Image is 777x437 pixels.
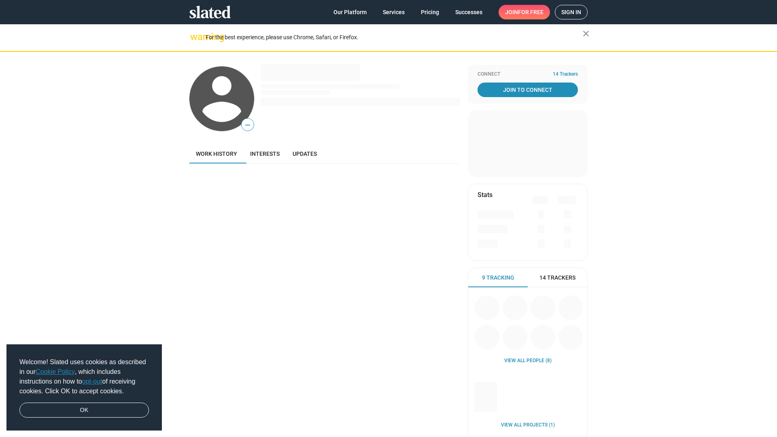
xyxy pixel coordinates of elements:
span: Interests [250,151,280,157]
span: 14 Trackers [553,71,578,78]
div: Connect [478,71,578,78]
mat-icon: close [581,29,591,38]
a: Cookie Policy [36,368,75,375]
a: Updates [286,144,323,163]
a: Pricing [414,5,446,19]
a: Sign in [555,5,588,19]
a: View all People (8) [504,358,552,364]
span: Welcome! Slated uses cookies as described in our , which includes instructions on how to of recei... [19,357,149,396]
span: Join To Connect [479,83,576,97]
mat-icon: warning [190,32,200,42]
a: Our Platform [327,5,373,19]
mat-card-title: Stats [478,191,493,199]
span: Join [505,5,543,19]
span: Services [383,5,405,19]
span: Updates [293,151,317,157]
a: View all Projects (1) [501,422,555,429]
div: For the best experience, please use Chrome, Safari, or Firefox. [206,32,583,43]
a: opt-out [82,378,102,385]
a: Successes [449,5,489,19]
span: — [242,120,254,130]
span: 9 Tracking [482,274,514,282]
a: dismiss cookie message [19,403,149,418]
a: Join To Connect [478,83,578,97]
a: Work history [189,144,244,163]
span: Work history [196,151,237,157]
a: Services [376,5,411,19]
span: Our Platform [333,5,367,19]
span: 14 Trackers [539,274,575,282]
span: Sign in [561,5,581,19]
a: Interests [244,144,286,163]
span: Pricing [421,5,439,19]
div: cookieconsent [6,344,162,431]
span: Successes [455,5,482,19]
a: Joinfor free [499,5,550,19]
span: for free [518,5,543,19]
